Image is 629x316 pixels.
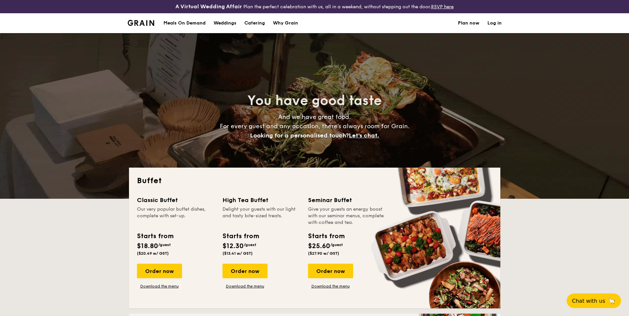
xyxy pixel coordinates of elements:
[567,293,621,308] button: Chat with us🦙
[128,20,155,26] img: Grain
[308,264,353,278] div: Order now
[124,3,506,11] div: Plan the perfect celebration with us, all in a weekend, without stepping out the door.
[137,264,182,278] div: Order now
[175,3,242,11] h4: A Virtual Wedding Affair
[608,297,616,305] span: 🦙
[244,242,256,247] span: /guest
[222,251,253,256] span: ($13.41 w/ GST)
[431,4,454,10] a: RSVP here
[247,93,382,109] span: You have good taste
[240,13,269,33] a: Catering
[220,113,409,139] span: And we have great food. For every guest and any occasion, there’s always room for Grain.
[137,231,173,241] div: Starts from
[273,13,298,33] div: Why Grain
[137,251,169,256] span: ($20.49 w/ GST)
[159,13,210,33] a: Meals On Demand
[137,284,182,289] a: Download the menu
[458,13,479,33] a: Plan now
[137,195,215,205] div: Classic Buffet
[244,13,265,33] h1: Catering
[222,206,300,226] div: Delight your guests with our light and tasty bite-sized treats.
[137,242,158,250] span: $18.80
[572,298,605,304] span: Chat with us
[308,242,330,250] span: $25.60
[349,132,379,139] span: Let's chat.
[137,176,492,186] h2: Buffet
[222,242,244,250] span: $12.30
[214,13,236,33] div: Weddings
[222,264,268,278] div: Order now
[308,195,386,205] div: Seminar Buffet
[308,231,344,241] div: Starts from
[163,13,206,33] div: Meals On Demand
[137,206,215,226] div: Our very popular buffet dishes, complete with set-up.
[250,132,349,139] span: Looking for a personalised touch?
[128,20,155,26] a: Logotype
[222,231,259,241] div: Starts from
[222,284,268,289] a: Download the menu
[487,13,502,33] a: Log in
[222,195,300,205] div: High Tea Buffet
[308,284,353,289] a: Download the menu
[269,13,302,33] a: Why Grain
[158,242,171,247] span: /guest
[308,206,386,226] div: Give your guests an energy boost with our seminar menus, complete with coffee and tea.
[330,242,343,247] span: /guest
[308,251,339,256] span: ($27.90 w/ GST)
[210,13,240,33] a: Weddings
